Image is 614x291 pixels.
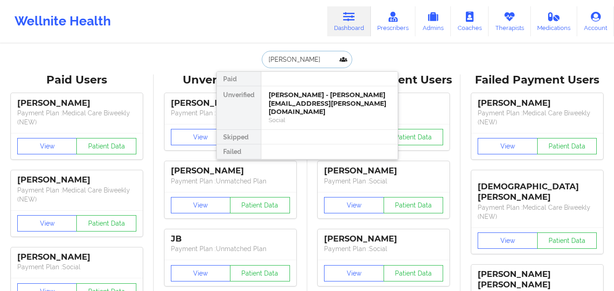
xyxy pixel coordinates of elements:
[467,73,608,87] div: Failed Payment Users
[217,144,261,159] div: Failed
[171,234,290,244] div: JB
[489,6,531,36] a: Therapists
[324,197,384,213] button: View
[230,265,290,281] button: Patient Data
[171,129,231,145] button: View
[478,232,538,249] button: View
[217,72,261,86] div: Paid
[478,98,597,109] div: [PERSON_NAME]
[171,177,290,186] p: Payment Plan : Unmatched Plan
[217,86,261,130] div: Unverified
[478,175,597,202] div: [DEMOGRAPHIC_DATA][PERSON_NAME]
[17,262,136,271] p: Payment Plan : Social
[577,6,614,36] a: Account
[324,265,384,281] button: View
[171,197,231,213] button: View
[269,116,390,124] div: Social
[537,138,597,154] button: Patient Data
[76,138,136,154] button: Patient Data
[171,98,290,109] div: [PERSON_NAME]
[451,6,489,36] a: Coaches
[17,215,77,232] button: View
[324,244,443,253] p: Payment Plan : Social
[384,197,444,213] button: Patient Data
[171,244,290,253] p: Payment Plan : Unmatched Plan
[324,166,443,176] div: [PERSON_NAME]
[160,73,301,87] div: Unverified Users
[6,73,147,87] div: Paid Users
[478,269,597,290] div: [PERSON_NAME] [PERSON_NAME]
[537,232,597,249] button: Patient Data
[478,138,538,154] button: View
[478,203,597,221] p: Payment Plan : Medical Care Biweekly (NEW)
[171,265,231,281] button: View
[17,252,136,262] div: [PERSON_NAME]
[171,109,290,118] p: Payment Plan : Unmatched Plan
[324,177,443,186] p: Payment Plan : Social
[171,166,290,176] div: [PERSON_NAME]
[384,129,444,145] button: Patient Data
[17,186,136,204] p: Payment Plan : Medical Care Biweekly (NEW)
[217,130,261,144] div: Skipped
[371,6,416,36] a: Prescribers
[478,109,597,127] p: Payment Plan : Medical Care Biweekly (NEW)
[531,6,578,36] a: Medications
[17,138,77,154] button: View
[17,98,136,109] div: [PERSON_NAME]
[76,215,136,232] button: Patient Data
[17,109,136,127] p: Payment Plan : Medical Care Biweekly (NEW)
[384,265,444,281] button: Patient Data
[327,6,371,36] a: Dashboard
[415,6,451,36] a: Admins
[269,91,390,116] div: [PERSON_NAME] - [PERSON_NAME][EMAIL_ADDRESS][PERSON_NAME][DOMAIN_NAME]
[230,197,290,213] button: Patient Data
[324,234,443,244] div: [PERSON_NAME]
[17,175,136,185] div: [PERSON_NAME]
